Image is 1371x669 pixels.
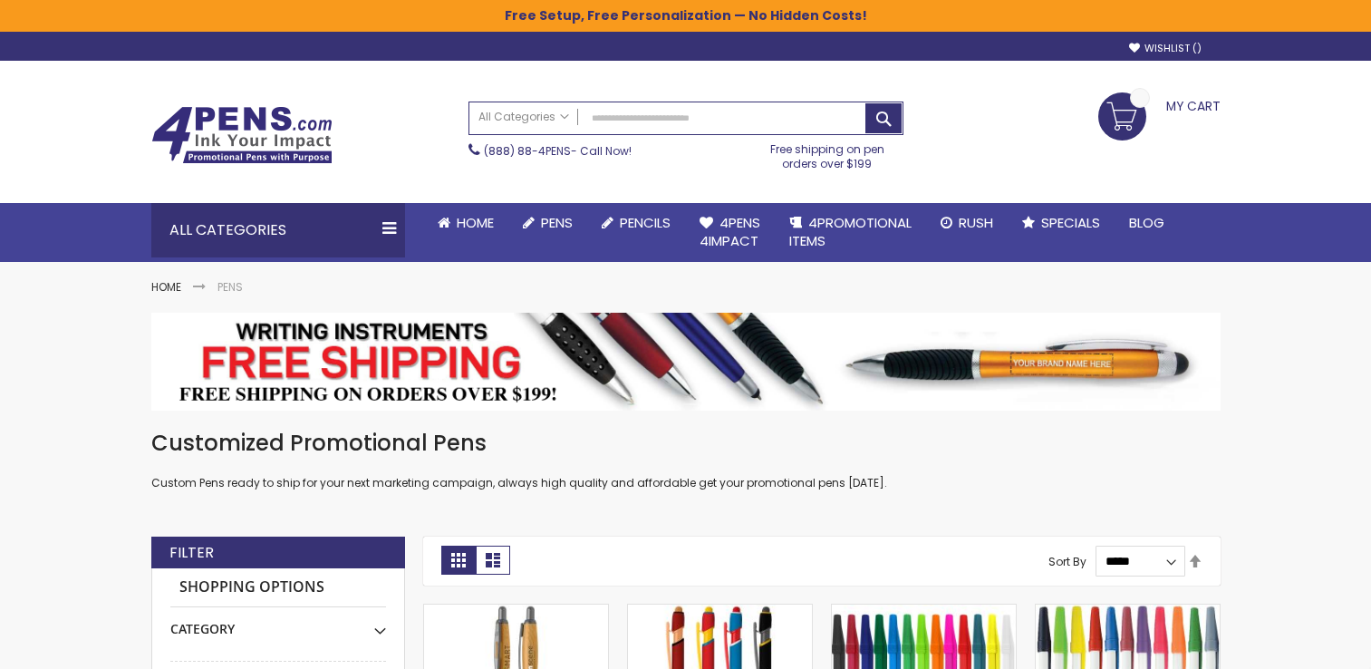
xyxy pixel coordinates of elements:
[457,213,494,232] span: Home
[441,546,476,575] strong: Grid
[424,604,608,619] a: Bamboo Sophisticate Pen - ColorJet Imprint
[508,203,587,243] a: Pens
[1129,213,1164,232] span: Blog
[151,313,1221,411] img: Pens
[169,543,214,563] strong: Filter
[700,213,760,250] span: 4Pens 4impact
[832,604,1016,619] a: Belfast B Value Stick Pen
[1036,604,1220,619] a: Belfast Value Stick Pen
[1129,42,1202,55] a: Wishlist
[469,102,578,132] a: All Categories
[628,604,812,619] a: Superhero Ellipse Softy Pen with Stylus - Laser Engraved
[484,143,632,159] span: - Call Now!
[151,106,333,164] img: 4Pens Custom Pens and Promotional Products
[151,429,1221,491] div: Custom Pens ready to ship for your next marketing campaign, always high quality and affordable ge...
[685,203,775,262] a: 4Pens4impact
[1048,553,1086,568] label: Sort By
[1115,203,1179,243] a: Blog
[926,203,1008,243] a: Rush
[587,203,685,243] a: Pencils
[775,203,926,262] a: 4PROMOTIONALITEMS
[151,429,1221,458] h1: Customized Promotional Pens
[620,213,671,232] span: Pencils
[170,607,386,638] div: Category
[423,203,508,243] a: Home
[1008,203,1115,243] a: Specials
[751,135,903,171] div: Free shipping on pen orders over $199
[170,568,386,607] strong: Shopping Options
[959,213,993,232] span: Rush
[1041,213,1100,232] span: Specials
[217,279,243,295] strong: Pens
[484,143,571,159] a: (888) 88-4PENS
[151,203,405,257] div: All Categories
[789,213,912,250] span: 4PROMOTIONAL ITEMS
[151,279,181,295] a: Home
[541,213,573,232] span: Pens
[478,110,569,124] span: All Categories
